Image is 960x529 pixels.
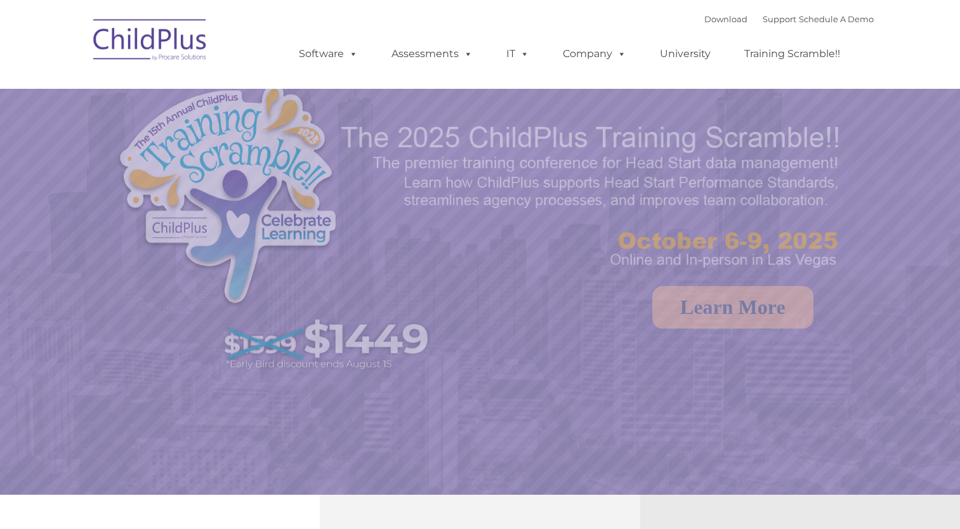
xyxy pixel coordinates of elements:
a: IT [494,41,542,67]
font: | [704,14,874,24]
a: Training Scramble!! [732,41,853,67]
a: Assessments [379,41,485,67]
a: University [647,41,723,67]
a: Company [550,41,639,67]
a: Schedule A Demo [799,14,874,24]
a: Learn More [652,286,813,329]
a: Download [704,14,747,24]
a: Support [763,14,796,24]
a: Software [286,41,371,67]
img: ChildPlus by Procare Solutions [87,10,214,74]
